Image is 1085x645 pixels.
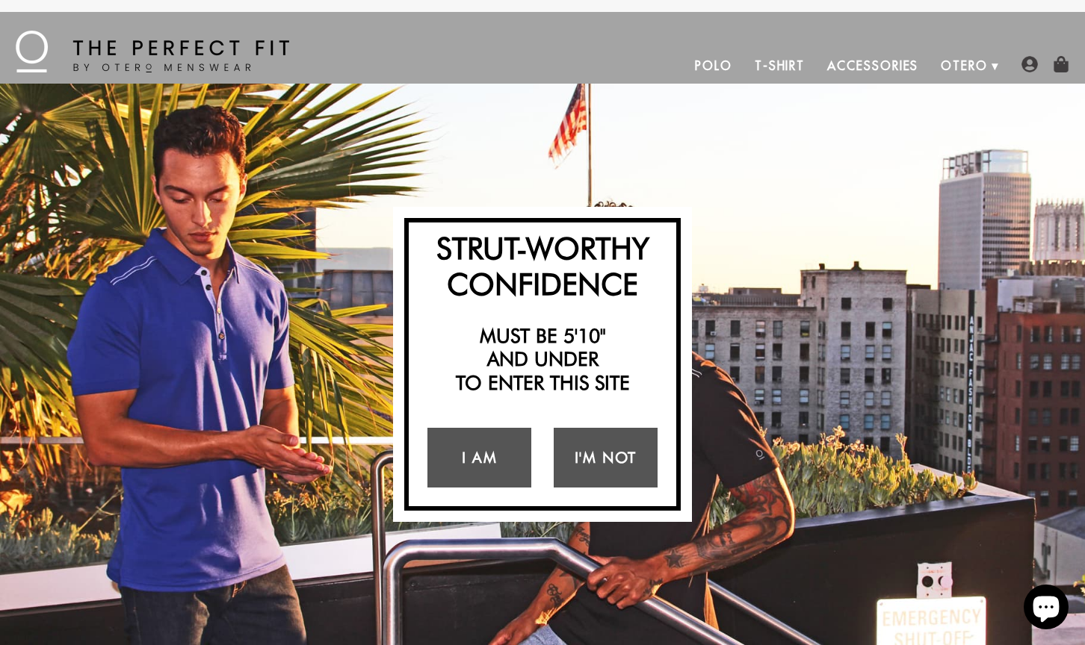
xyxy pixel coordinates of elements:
[930,48,999,84] a: Otero
[816,48,930,84] a: Accessories
[684,48,744,84] a: Polo
[16,31,289,72] img: The Perfect Fit - by Otero Menswear - Logo
[427,428,531,487] a: I Am
[554,428,658,487] a: I'm Not
[416,230,669,302] h2: Strut-Worthy Confidence
[1053,56,1069,72] img: shopping-bag-icon.png
[1021,56,1038,72] img: user-account-icon.png
[416,324,669,394] h2: Must be 5'10" and under to enter this site
[1019,585,1073,633] inbox-online-store-chat: Shopify online store chat
[744,48,816,84] a: T-Shirt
